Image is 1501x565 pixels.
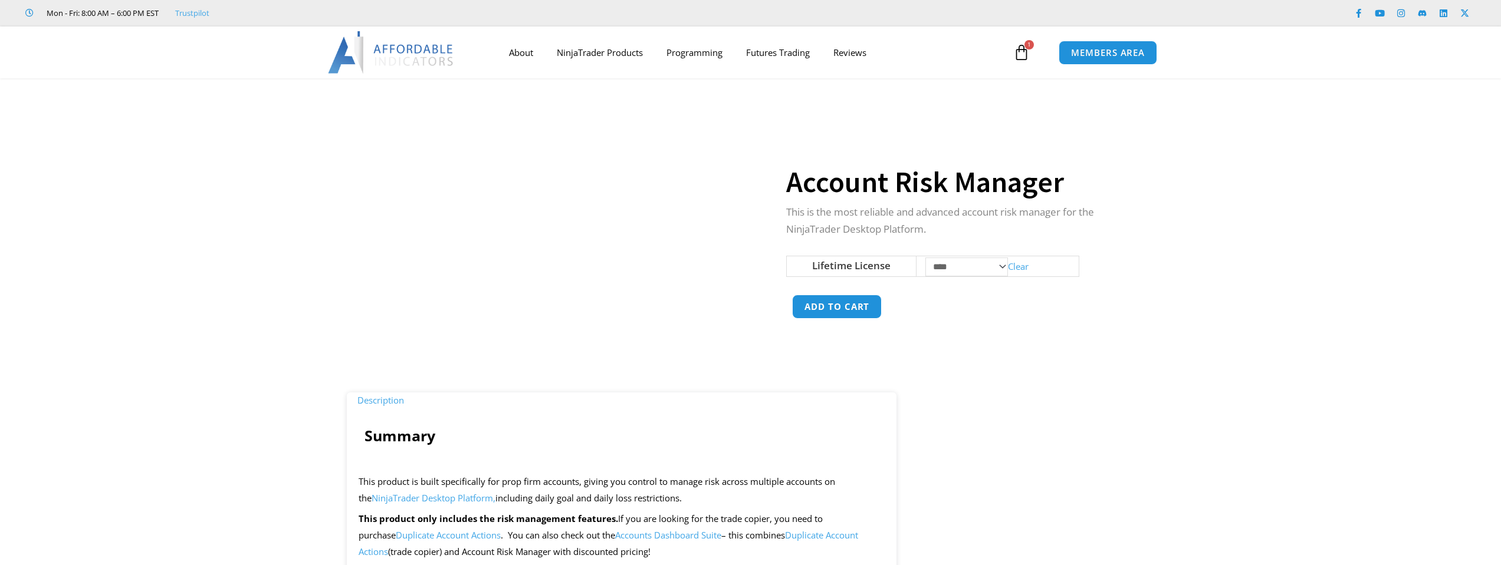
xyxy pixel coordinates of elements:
[1024,40,1034,49] span: 1
[359,529,858,557] a: Duplicate Account Actions
[786,204,1131,238] p: This is the most reliable and advanced account risk manager for the NinjaTrader Desktop Platform.
[328,31,455,74] img: LogoAI | Affordable Indicators – NinjaTrader
[372,492,495,504] a: NinjaTrader Desktop Platform,
[822,39,878,66] a: Reviews
[175,6,209,20] a: Trustpilot
[359,511,885,560] p: If you are looking for the trade copier, you need to purchase . You can also check out the – this...
[786,161,1131,203] h1: Account Risk Manager
[396,529,501,541] a: Duplicate Account Actions
[497,39,545,66] a: About
[364,427,879,444] h4: Summary
[497,39,1010,66] nav: Menu
[812,259,891,272] label: Lifetime License
[655,39,734,66] a: Programming
[1071,48,1145,57] span: MEMBERS AREA
[996,35,1047,70] a: 1
[1008,260,1029,272] a: Clear options
[1059,41,1157,65] a: MEMBERS AREA
[347,387,415,413] a: Description
[359,513,618,524] strong: This product only includes the risk management features.
[734,39,822,66] a: Futures Trading
[44,6,159,20] span: Mon - Fri: 8:00 AM – 6:00 PM EST
[615,529,721,541] a: Accounts Dashboard Suite
[792,295,882,319] button: Add to cart
[545,39,655,66] a: NinjaTrader Products
[359,474,885,507] p: This product is built specifically for prop firm accounts, giving you control to manage risk acro...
